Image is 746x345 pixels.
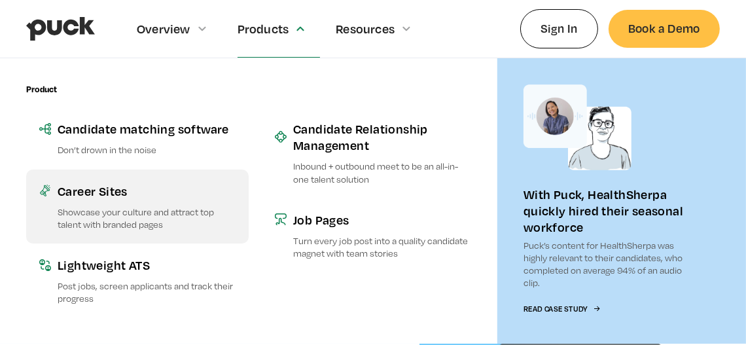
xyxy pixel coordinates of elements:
div: Resources [336,22,395,36]
a: Book a Demo [609,10,720,47]
a: Sign In [520,9,598,48]
a: Career SitesShowcase your culture and attract top talent with branded pages [26,170,249,244]
div: Product [26,84,57,94]
a: Candidate matching softwareDon’t drown in the noise [26,107,249,169]
p: Don’t drown in the noise [58,143,236,156]
div: With Puck, HealthSherpa quickly hired their seasonal workforce [524,186,694,235]
div: Lightweight ATS [58,257,236,273]
div: Overview [137,22,190,36]
a: With Puck, HealthSherpa quickly hired their seasonal workforcePuck’s content for HealthSherpa was... [497,58,720,344]
p: Turn every job post into a quality candidate magnet with team stories [293,234,471,259]
p: Showcase your culture and attract top talent with branded pages [58,206,236,230]
p: Post jobs, screen applicants and track their progress [58,280,236,304]
div: Read Case Study [524,305,588,314]
a: Candidate Relationship ManagementInbound + outbound meet to be an all-in-one talent solution [262,107,484,198]
div: Job Pages [293,211,471,228]
div: Career Sites [58,183,236,199]
div: Candidate matching software [58,120,236,137]
div: Candidate Relationship Management [293,120,471,153]
a: Job PagesTurn every job post into a quality candidate magnet with team stories [262,198,484,272]
p: Puck’s content for HealthSherpa was highly relevant to their candidates, who completed on average... [524,239,694,289]
p: Inbound + outbound meet to be an all-in-one talent solution [293,160,471,185]
div: Products [238,22,289,36]
a: Lightweight ATSPost jobs, screen applicants and track their progress [26,244,249,318]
